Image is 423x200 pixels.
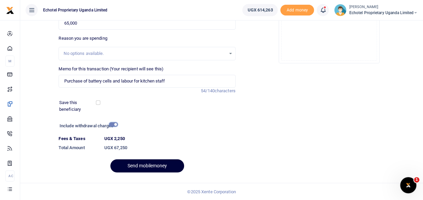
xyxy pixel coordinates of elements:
[59,75,235,88] input: Enter extra information
[280,7,314,12] a: Add money
[414,177,419,182] span: 1
[334,4,346,16] img: profile-user
[59,145,99,151] h6: Total Amount
[334,4,418,16] a: profile-user [PERSON_NAME] Echotel Proprietary Uganda Limited
[280,5,314,16] span: Add money
[349,4,418,10] small: [PERSON_NAME]
[59,99,97,112] label: Save this beneficiary
[6,6,14,14] img: logo-small
[104,135,125,142] label: UGX 2,250
[59,35,107,42] label: Reason you are spending
[400,177,416,193] iframe: Intercom live chat
[40,7,110,13] span: Echotel Proprietary Uganda Limited
[201,88,215,93] span: 54/140
[59,66,164,72] label: Memo for this transaction (Your recipient will see this)
[60,123,115,129] h6: Include withdrawal charges
[110,159,184,172] button: Send mobilemoney
[240,4,280,16] li: Wallet ballance
[349,10,418,16] span: Echotel Proprietary Uganda Limited
[64,50,225,57] div: No options available.
[215,88,236,93] span: characters
[242,4,278,16] a: UGX 614,263
[5,170,14,181] li: Ac
[104,145,236,151] h6: UGX 67,250
[247,7,273,13] span: UGX 614,263
[59,17,235,30] input: UGX
[6,7,14,12] a: logo-small logo-large logo-large
[56,135,101,142] dt: Fees & Taxes
[5,56,14,67] li: M
[280,5,314,16] li: Toup your wallet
